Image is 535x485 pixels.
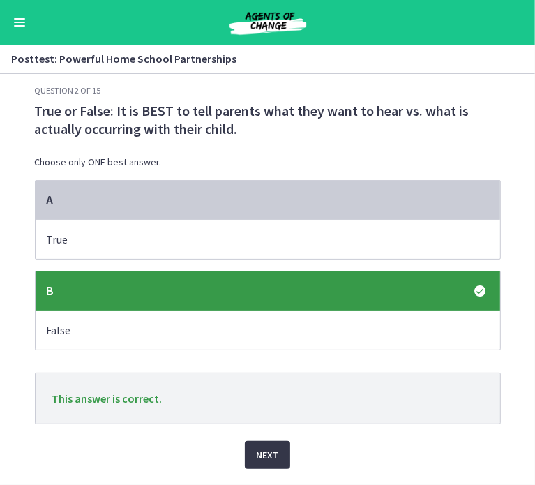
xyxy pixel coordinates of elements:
[11,50,507,67] h3: Posttest: Powerful Home School Partnerships
[198,8,338,36] img: Agents of Change
[47,192,54,208] span: A
[256,447,279,463] span: Next
[47,283,54,299] span: B
[35,85,501,96] h3: Question 2 of 15
[47,322,461,338] p: False
[11,14,28,31] button: Enable menu
[52,391,163,405] span: This answer is correct.
[245,441,290,469] button: Next
[47,231,461,248] p: True
[35,155,501,169] p: Choose only ONE best answer.
[35,102,501,138] p: True or False: It is BEST to tell parents what they want to hear vs. what is actually occurring w...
